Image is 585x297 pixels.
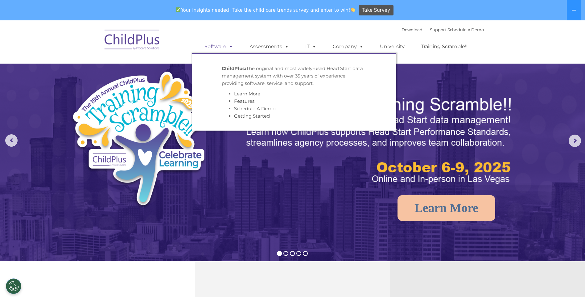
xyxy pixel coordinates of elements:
[327,40,370,53] a: Company
[447,27,484,32] a: Schedule A Demo
[6,278,21,294] button: Cookies Settings
[234,106,275,111] a: Schedule A Demo
[243,40,295,53] a: Assessments
[86,66,112,71] span: Phone number
[86,41,105,45] span: Last name
[351,7,355,12] img: 👏
[430,27,446,32] a: Support
[415,40,474,53] a: Training Scramble!!
[234,91,260,97] a: Learn More
[176,7,180,12] img: ✅
[359,5,393,16] a: Take Survey
[101,25,163,56] img: ChildPlus by Procare Solutions
[173,4,358,16] span: Your insights needed! Take the child care trends survey and enter to win!
[198,40,239,53] a: Software
[374,40,411,53] a: University
[398,195,495,221] a: Learn More
[234,113,270,119] a: Getting Started
[222,65,246,71] strong: ChildPlus:
[402,27,484,32] font: |
[222,65,367,87] p: The original and most widely-used Head Start data management system with over 35 years of experie...
[362,5,390,16] span: Take Survey
[234,98,254,104] a: Features
[299,40,323,53] a: IT
[402,27,422,32] a: Download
